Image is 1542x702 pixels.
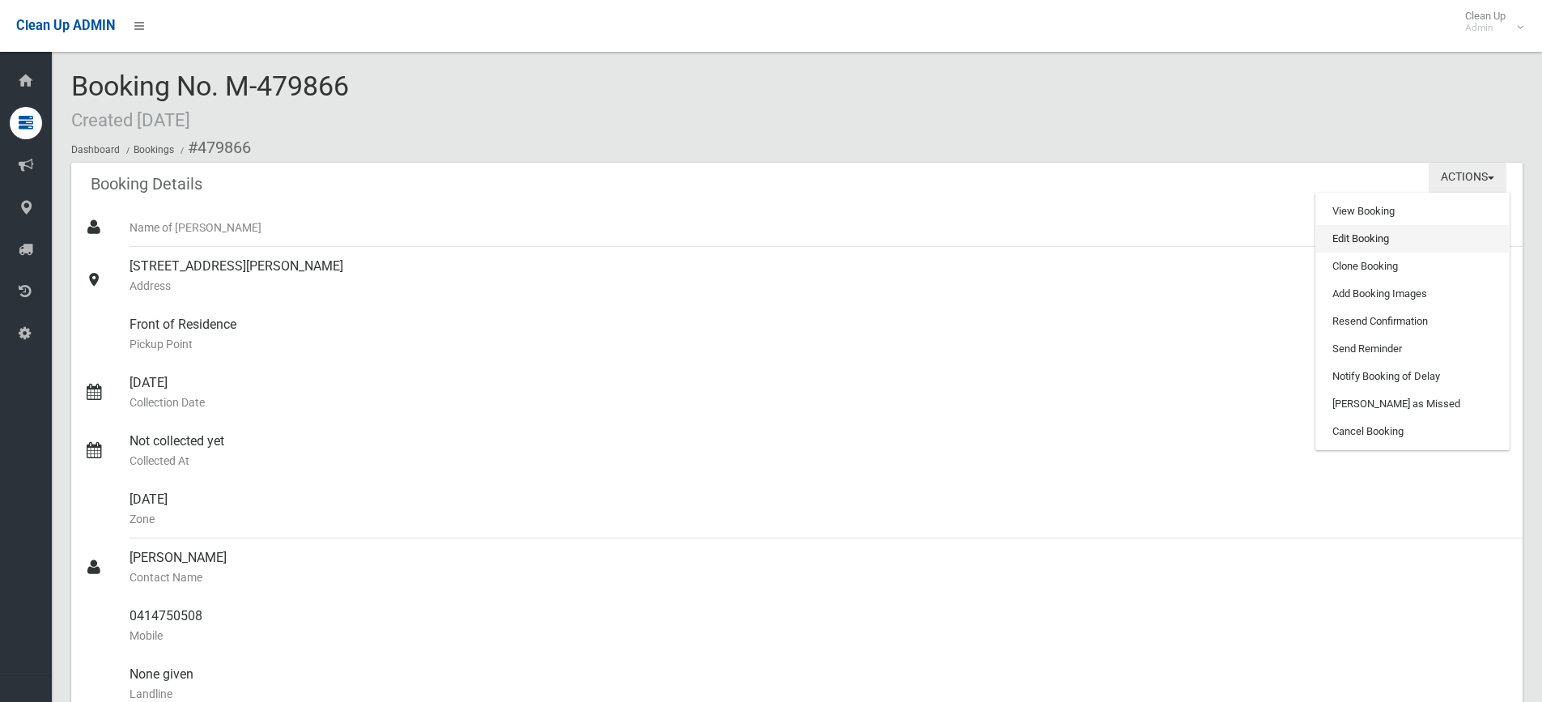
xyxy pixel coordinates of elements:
[1316,418,1509,445] a: Cancel Booking
[1316,363,1509,390] a: Notify Booking of Delay
[71,109,190,130] small: Created [DATE]
[1316,225,1509,253] a: Edit Booking
[1316,335,1509,363] a: Send Reminder
[130,393,1510,412] small: Collection Date
[130,568,1510,587] small: Contact Name
[130,480,1510,538] div: [DATE]
[130,538,1510,597] div: [PERSON_NAME]
[130,276,1510,296] small: Address
[1429,163,1506,193] button: Actions
[16,18,115,33] span: Clean Up ADMIN
[1465,22,1506,34] small: Admin
[130,597,1510,655] div: 0414750508
[130,422,1510,480] div: Not collected yet
[1316,280,1509,308] a: Add Booking Images
[71,168,222,200] header: Booking Details
[1316,198,1509,225] a: View Booking
[71,70,349,133] span: Booking No. M-479866
[71,144,120,155] a: Dashboard
[1457,10,1522,34] span: Clean Up
[130,451,1510,470] small: Collected At
[134,144,174,155] a: Bookings
[130,334,1510,354] small: Pickup Point
[130,364,1510,422] div: [DATE]
[176,133,251,163] li: #479866
[130,509,1510,529] small: Zone
[130,218,1510,237] small: Name of [PERSON_NAME]
[130,305,1510,364] div: Front of Residence
[1316,308,1509,335] a: Resend Confirmation
[130,247,1510,305] div: [STREET_ADDRESS][PERSON_NAME]
[1316,390,1509,418] a: [PERSON_NAME] as Missed
[1316,253,1509,280] a: Clone Booking
[130,626,1510,645] small: Mobile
